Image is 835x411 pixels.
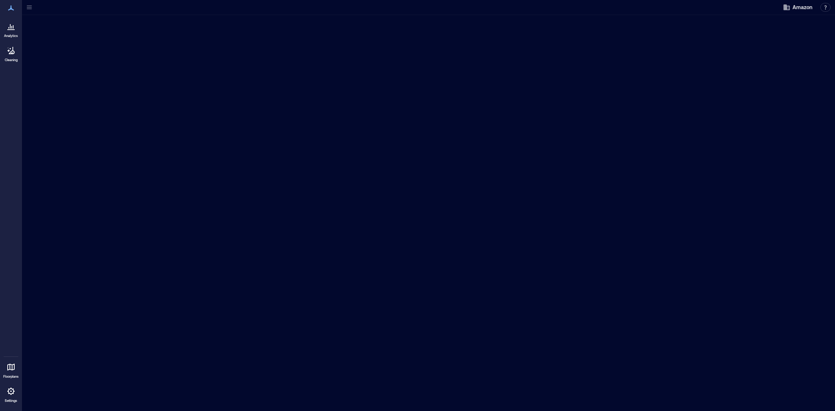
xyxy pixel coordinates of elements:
a: Cleaning [2,42,20,64]
a: Analytics [2,18,20,40]
a: Floorplans [1,358,21,381]
a: Settings [2,382,20,405]
p: Analytics [4,34,18,38]
p: Settings [5,399,17,403]
p: Cleaning [5,58,18,62]
p: Floorplans [3,374,19,379]
span: Amazon [793,4,812,11]
button: Amazon [781,1,814,13]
